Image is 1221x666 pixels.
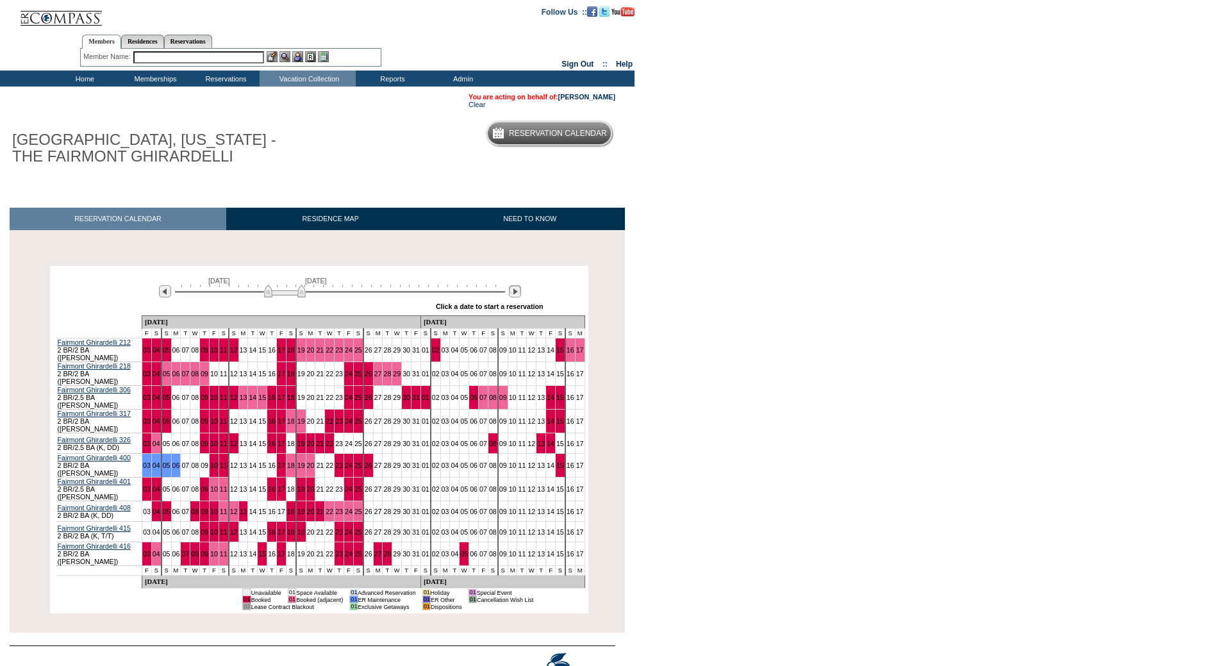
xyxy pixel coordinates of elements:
a: 10 [210,417,218,425]
a: 09 [499,370,507,378]
a: 05 [163,462,170,469]
a: 04 [451,440,458,447]
a: 24 [345,370,353,378]
a: 22 [326,394,333,401]
a: 28 [383,346,391,354]
h5: Reservation Calendar [509,129,607,138]
a: 22 [326,346,333,354]
a: Help [616,60,633,69]
a: 08 [489,370,497,378]
a: 16 [268,462,276,469]
a: 06 [172,394,180,401]
a: 01 [422,346,429,354]
a: 08 [489,346,497,354]
a: 03 [143,346,151,354]
img: Previous [159,285,171,297]
a: 12 [527,417,535,425]
a: 01 [422,417,429,425]
a: 17 [278,346,285,354]
a: 17 [576,394,584,401]
a: 04 [153,346,160,354]
a: 20 [307,417,315,425]
a: 10 [210,462,218,469]
a: 07 [181,440,189,447]
a: 19 [297,370,305,378]
a: 13 [240,440,247,447]
a: 06 [470,346,478,354]
a: 26 [365,394,372,401]
a: 20 [307,346,315,354]
a: 07 [181,346,189,354]
a: 18 [287,370,295,378]
a: 22 [326,370,333,378]
a: 20 [307,440,315,447]
a: Become our fan on Facebook [587,7,597,15]
a: 05 [163,440,170,447]
a: 12 [230,370,238,378]
a: 03 [442,394,449,401]
a: 16 [567,346,574,354]
a: 07 [181,417,189,425]
a: 08 [489,394,497,401]
a: Reservations [164,35,212,48]
a: 30 [403,440,410,447]
a: 14 [249,370,256,378]
a: 07 [479,370,487,378]
a: 13 [240,394,247,401]
a: 03 [442,440,449,447]
td: Reservations [189,71,260,87]
a: 23 [335,462,343,469]
a: Fairmont Ghirardelli 218 [58,362,131,370]
a: 14 [249,417,256,425]
a: 12 [230,394,238,401]
a: 23 [335,370,343,378]
a: 27 [374,346,382,354]
a: 18 [287,462,295,469]
a: 12 [230,440,238,447]
a: 27 [374,394,382,401]
a: 02 [432,346,440,354]
a: 26 [365,370,372,378]
a: 15 [258,370,266,378]
a: 29 [393,440,401,447]
a: 06 [470,370,478,378]
a: Fairmont Ghirardelli 306 [58,386,131,394]
a: 11 [220,394,228,401]
a: 01 [422,370,429,378]
a: 31 [412,440,420,447]
a: 21 [316,440,324,447]
a: 30 [403,370,410,378]
a: 04 [451,417,458,425]
td: Reports [356,71,426,87]
a: 04 [451,462,458,469]
a: 17 [278,462,285,469]
a: 06 [172,462,180,469]
a: 02 [432,417,440,425]
a: 10 [509,417,517,425]
img: Reservations [305,51,316,62]
a: 02 [432,370,440,378]
a: 11 [518,346,526,354]
a: 11 [518,394,526,401]
a: 01 [422,394,429,401]
a: 03 [442,346,449,354]
a: 02 [432,394,440,401]
a: 09 [201,370,208,378]
a: 28 [383,394,391,401]
a: 16 [268,394,276,401]
a: 09 [499,394,507,401]
a: 24 [345,346,353,354]
a: 13 [537,440,545,447]
a: 10 [509,370,517,378]
a: 17 [576,440,584,447]
a: 06 [470,440,478,447]
a: 09 [201,440,208,447]
a: 26 [365,440,372,447]
a: 12 [230,462,238,469]
a: 01 [422,462,429,469]
a: 11 [220,462,228,469]
a: 14 [249,394,256,401]
a: 13 [240,462,247,469]
td: Home [48,71,119,87]
a: 02 [432,440,440,447]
